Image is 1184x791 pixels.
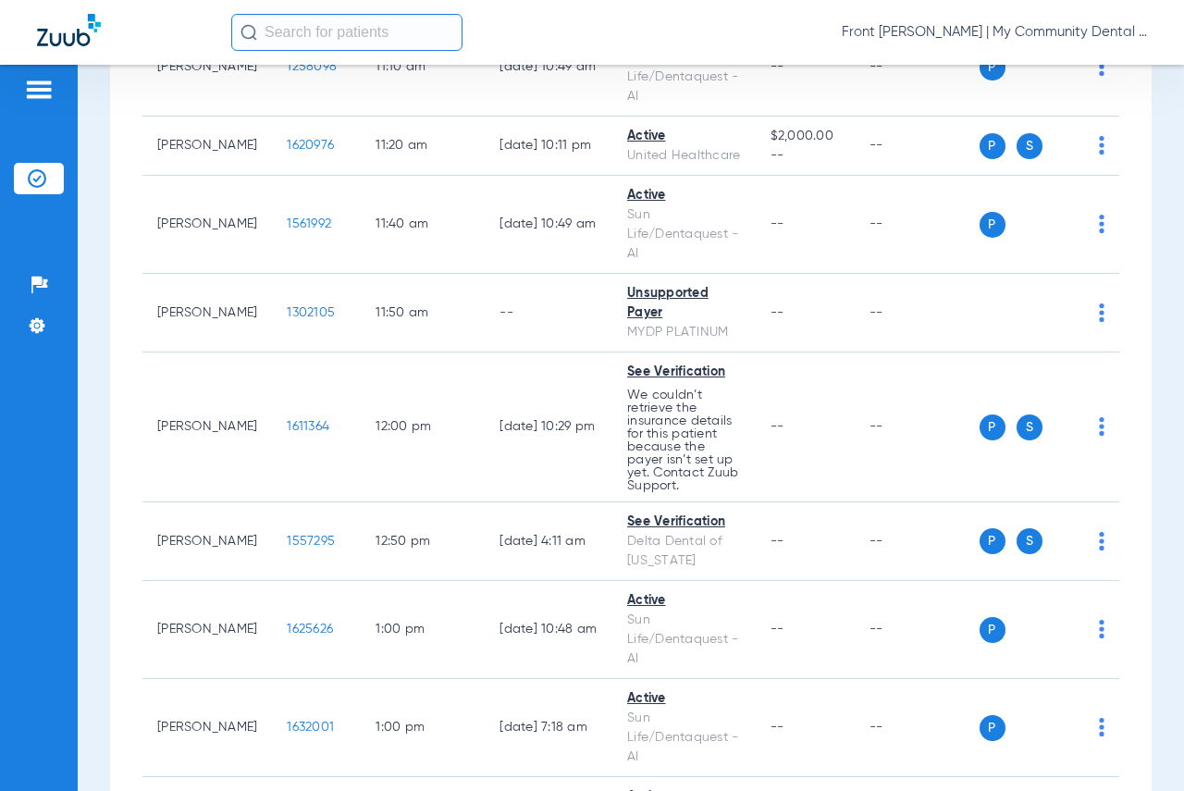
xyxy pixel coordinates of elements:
[142,19,272,117] td: [PERSON_NAME]
[771,146,840,166] span: --
[361,679,485,777] td: 1:00 PM
[771,420,784,433] span: --
[855,19,980,117] td: --
[1099,532,1104,550] img: group-dot-blue.svg
[142,117,272,176] td: [PERSON_NAME]
[980,212,1005,238] span: P
[855,502,980,581] td: --
[287,420,329,433] span: 1611364
[771,60,784,73] span: --
[627,323,741,342] div: MYDP PLATINUM
[142,679,272,777] td: [PERSON_NAME]
[855,679,980,777] td: --
[980,55,1005,80] span: P
[485,176,612,274] td: [DATE] 10:49 AM
[485,352,612,502] td: [DATE] 10:29 PM
[627,363,741,382] div: See Verification
[287,217,331,230] span: 1561992
[771,127,840,146] span: $2,000.00
[771,721,784,734] span: --
[855,117,980,176] td: --
[361,352,485,502] td: 12:00 PM
[627,48,741,106] div: Sun Life/Dentaquest - AI
[142,502,272,581] td: [PERSON_NAME]
[980,528,1005,554] span: P
[142,352,272,502] td: [PERSON_NAME]
[287,721,334,734] span: 1632001
[1017,528,1042,554] span: S
[231,14,462,51] input: Search for patients
[980,414,1005,440] span: P
[627,689,741,709] div: Active
[142,274,272,352] td: [PERSON_NAME]
[485,581,612,679] td: [DATE] 10:48 AM
[287,535,335,548] span: 1557295
[485,274,612,352] td: --
[627,611,741,669] div: Sun Life/Dentaquest - AI
[485,679,612,777] td: [DATE] 7:18 AM
[485,502,612,581] td: [DATE] 4:11 AM
[771,623,784,636] span: --
[627,205,741,264] div: Sun Life/Dentaquest - AI
[287,139,334,152] span: 1620976
[361,274,485,352] td: 11:50 AM
[627,513,741,532] div: See Verification
[627,127,741,146] div: Active
[1099,417,1104,436] img: group-dot-blue.svg
[361,176,485,274] td: 11:40 AM
[771,306,784,319] span: --
[287,306,335,319] span: 1302105
[627,186,741,205] div: Active
[485,117,612,176] td: [DATE] 10:11 PM
[37,14,101,46] img: Zuub Logo
[1099,303,1104,322] img: group-dot-blue.svg
[287,623,333,636] span: 1625626
[627,709,741,767] div: Sun Life/Dentaquest - AI
[361,502,485,581] td: 12:50 PM
[485,19,612,117] td: [DATE] 10:49 AM
[855,176,980,274] td: --
[980,715,1005,741] span: P
[627,146,741,166] div: United Healthcare
[1099,215,1104,233] img: group-dot-blue.svg
[240,24,257,41] img: Search Icon
[142,176,272,274] td: [PERSON_NAME]
[627,389,741,492] p: We couldn’t retrieve the insurance details for this patient because the payer isn’t set up yet. C...
[1091,702,1184,791] iframe: Chat Widget
[1099,620,1104,638] img: group-dot-blue.svg
[1017,414,1042,440] span: S
[24,79,54,101] img: hamburger-icon
[627,284,741,323] div: Unsupported Payer
[855,581,980,679] td: --
[980,133,1005,159] span: P
[627,532,741,571] div: Delta Dental of [US_STATE]
[287,60,337,73] span: 1258098
[980,617,1005,643] span: P
[1017,133,1042,159] span: S
[361,19,485,117] td: 11:10 AM
[771,535,784,548] span: --
[1099,57,1104,76] img: group-dot-blue.svg
[361,581,485,679] td: 1:00 PM
[842,23,1147,42] span: Front [PERSON_NAME] | My Community Dental Centers
[361,117,485,176] td: 11:20 AM
[627,591,741,611] div: Active
[771,217,784,230] span: --
[142,581,272,679] td: [PERSON_NAME]
[855,352,980,502] td: --
[1099,136,1104,154] img: group-dot-blue.svg
[855,274,980,352] td: --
